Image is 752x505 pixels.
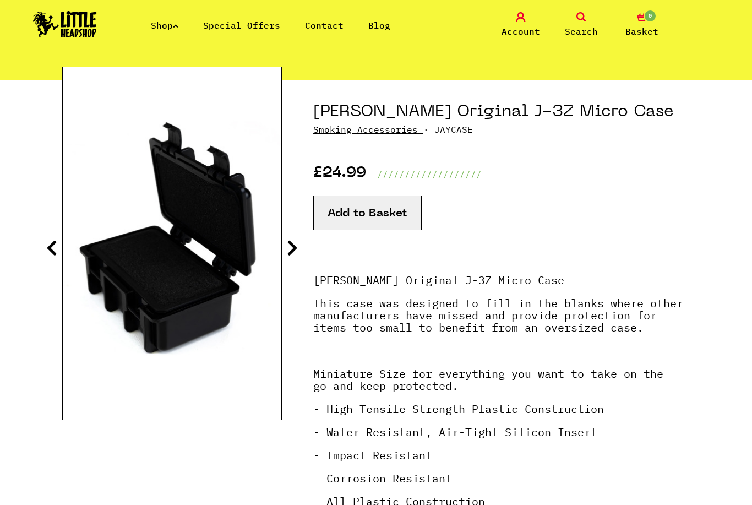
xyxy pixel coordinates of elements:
[625,25,658,38] span: Basket
[377,167,482,181] p: ///////////////////
[313,425,597,439] strong: - Water Resistant, Air-Tight Silicon Insert
[305,20,344,31] a: Contact
[502,25,540,38] span: Account
[614,12,669,38] a: 0 Basket
[368,20,390,31] a: Blog
[313,124,418,135] a: Smoking Accessories
[151,20,178,31] a: Shop
[313,471,452,486] strong: - Corrosion Resistant
[313,401,604,416] strong: - High Tensile Strength Plastic Construction
[554,12,609,38] a: Search
[313,167,366,181] p: £24.99
[313,273,564,287] strong: [PERSON_NAME] Original J-3Z Micro Case
[313,196,422,230] button: Add to Basket
[33,11,97,37] img: Little Head Shop Logo
[313,102,690,123] h1: [PERSON_NAME] Original J-3Z Micro Case
[313,296,683,335] strong: This case was designed to fill in the blanks where other manufacturers have missed and provide pr...
[313,366,663,393] em: Miniature Size for everything you want to take on the go and keep protected.
[313,448,432,463] strong: - Impact Resistant
[63,102,281,376] img: Jay Case Original J-3Z Micro Case image 2
[565,25,598,38] span: Search
[644,9,657,23] span: 0
[313,123,690,136] p: · JAYCASE
[203,20,280,31] a: Special Offers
